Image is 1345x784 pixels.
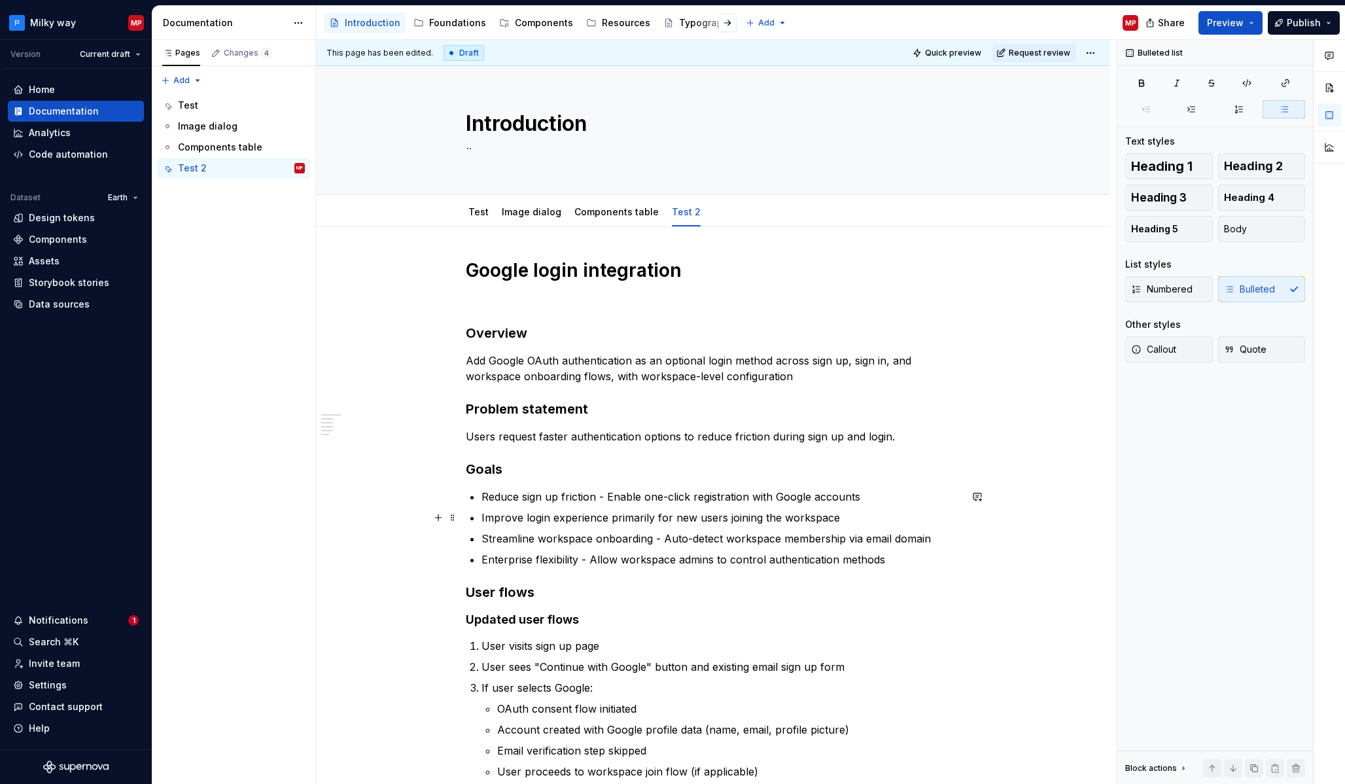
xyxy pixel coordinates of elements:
[1125,153,1213,179] button: Heading 1
[8,632,144,652] button: Search ⌘K
[444,45,484,61] div: Draft
[29,83,55,96] div: Home
[29,679,67,692] div: Settings
[672,206,701,217] a: Test 2
[261,48,271,58] span: 4
[1218,216,1306,242] button: Body
[602,16,650,29] div: Resources
[163,16,287,29] div: Documentation
[1131,223,1178,236] span: Heading 5
[466,613,579,626] strong: Updated user flows
[481,531,960,546] p: Streamline workspace onboarding - Auto-detect workspace membership via email domain
[1158,16,1185,29] span: Share
[157,158,310,179] a: Test 2MP
[8,653,144,674] a: Invite team
[1009,48,1070,58] span: Request review
[29,276,109,289] div: Storybook stories
[466,401,588,417] strong: Problem statement
[324,12,406,33] a: Introduction
[1125,216,1213,242] button: Heading 5
[29,657,80,670] div: Invite team
[108,192,128,203] span: Earth
[497,764,960,779] p: User proceeds to workspace join flow (if applicable)
[8,675,144,696] a: Settings
[29,105,99,118] div: Documentation
[466,353,960,384] p: Add Google OAuth authentication as an optional login method across sign up, sign in, and workspac...
[29,233,87,246] div: Components
[8,610,144,631] button: Notifications1
[569,198,664,225] div: Components table
[29,255,60,268] div: Assets
[29,614,88,627] div: Notifications
[1131,191,1187,204] span: Heading 3
[1198,11,1263,35] button: Preview
[8,718,144,739] button: Help
[481,510,960,526] p: Improve login experience primarily for new users joining the workspace
[29,722,50,735] div: Help
[481,638,960,654] p: User visits sign up page
[481,489,960,505] p: Reduce sign up friction - Enable one-click registration with Google accounts
[992,44,1076,62] button: Request review
[574,206,659,217] a: Components table
[43,760,109,774] a: Supernova Logo
[497,701,960,717] p: OAuth consent flow initiated
[324,10,739,36] div: Page tree
[466,461,502,477] strong: Goals
[742,14,791,32] button: Add
[1139,11,1193,35] button: Share
[8,251,144,272] a: Assets
[8,144,144,165] a: Code automation
[29,148,108,161] div: Code automation
[157,95,310,116] a: Test
[502,206,561,217] a: Image dialog
[157,95,310,179] div: Page tree
[178,99,198,112] div: Test
[8,294,144,315] a: Data sources
[173,75,190,86] span: Add
[1125,258,1172,271] div: List styles
[1224,191,1274,204] span: Heading 4
[157,71,206,90] button: Add
[29,298,90,311] div: Data sources
[1131,160,1193,173] span: Heading 1
[1218,336,1306,363] button: Quote
[679,16,734,29] div: Typography
[80,49,130,60] span: Current draft
[74,45,147,63] button: Current draft
[466,429,960,444] p: Users request faster authentication options to reduce friction during sign up and login.
[468,206,489,217] a: Test
[8,229,144,250] a: Components
[8,272,144,293] a: Storybook stories
[29,700,103,713] div: Contact support
[10,49,41,60] div: Version
[1125,318,1181,331] div: Other styles
[8,101,144,122] a: Documentation
[8,207,144,228] a: Design tokens
[224,48,271,58] div: Changes
[466,584,534,600] strong: User flows
[758,18,775,28] span: Add
[1224,223,1247,236] span: Body
[497,198,567,225] div: Image dialog
[658,12,739,33] a: Typography
[408,12,491,33] a: Foundations
[581,12,655,33] a: Resources
[345,16,400,29] div: Introduction
[925,48,981,58] span: Quick preview
[9,15,25,31] img: c97f65f9-ff88-476c-bb7c-05e86b525b5e.png
[29,126,71,139] div: Analytics
[1125,763,1177,774] div: Block actions
[1287,16,1321,29] span: Publish
[8,79,144,100] a: Home
[515,16,573,29] div: Components
[466,259,682,281] strong: Google login integration
[1125,135,1175,148] div: Text styles
[1207,16,1244,29] span: Preview
[296,162,303,175] div: MP
[326,48,433,58] span: This page has been edited.
[8,122,144,143] a: Analytics
[463,142,958,163] textarea: ¨
[1224,160,1283,173] span: Heading 2
[8,696,144,717] button: Contact support
[494,12,578,33] a: Components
